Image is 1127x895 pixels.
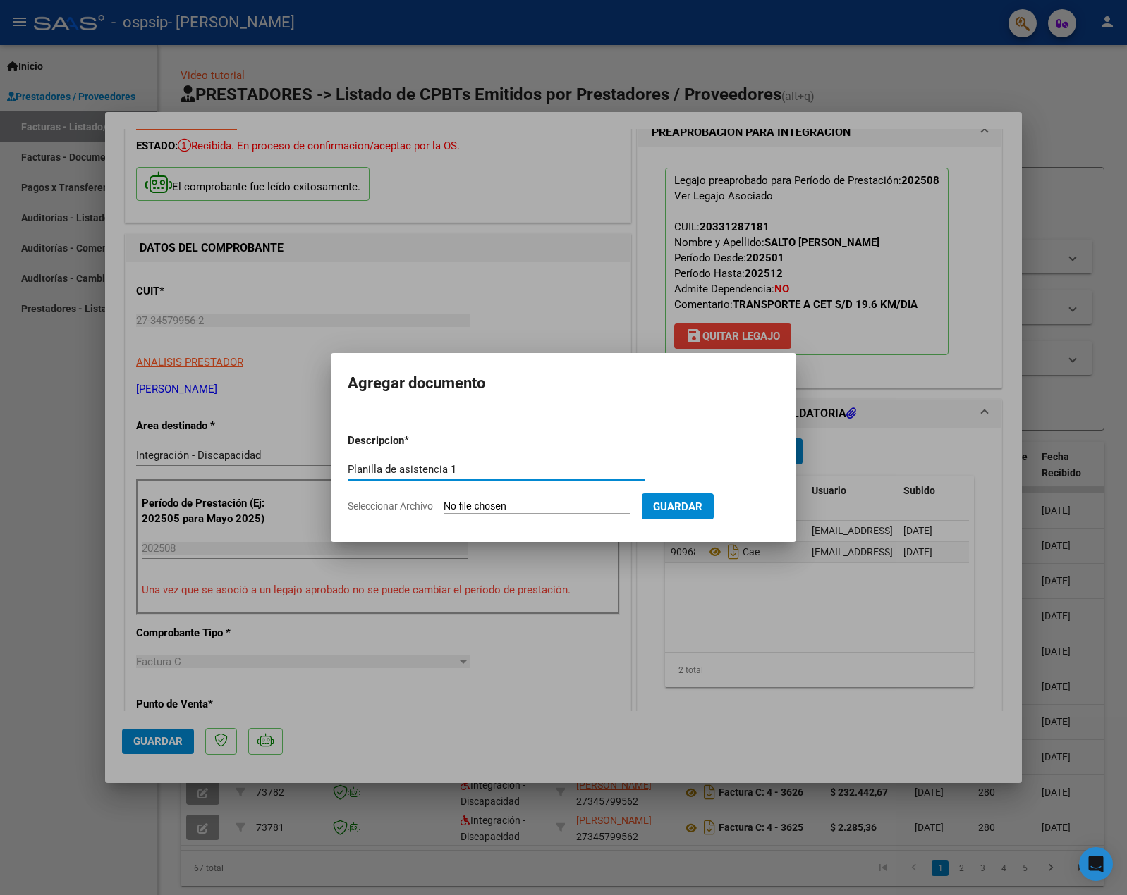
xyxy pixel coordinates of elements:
div: Open Intercom Messenger [1079,847,1113,881]
p: Descripcion [348,433,477,449]
h2: Agregar documento [348,370,779,397]
span: Seleccionar Archivo [348,500,433,512]
span: Guardar [653,500,702,513]
button: Guardar [642,493,714,519]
